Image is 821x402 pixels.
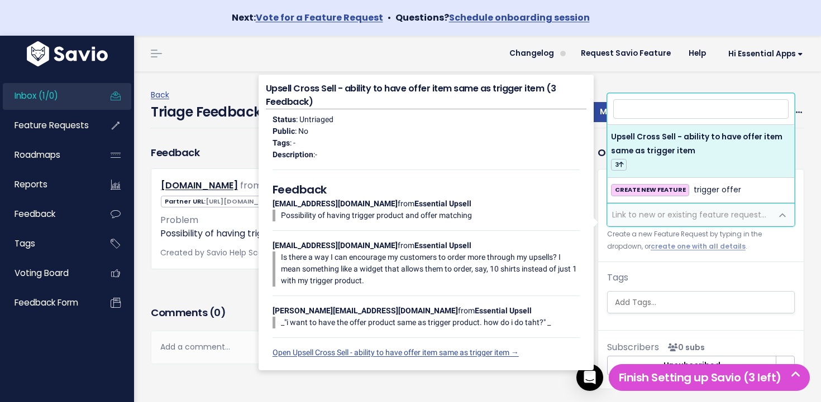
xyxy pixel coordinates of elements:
[281,210,580,221] p: Possibility of having trigger product and offer matching
[576,364,603,391] div: Open Intercom Messenger
[273,306,458,315] strong: [PERSON_NAME][EMAIL_ADDRESS][DOMAIN_NAME]
[151,89,169,100] a: Back
[232,11,383,24] strong: Next:
[715,45,812,62] a: Hi Essential Apps
[607,341,659,353] span: Subscribers
[3,83,93,109] a: Inbox (1/0)
[160,214,198,226] span: Problem
[273,181,580,198] h5: Feedback
[273,199,398,208] strong: [EMAIL_ADDRESS][DOMAIN_NAME]
[240,179,262,192] span: from
[3,231,93,256] a: Tags
[273,150,313,159] strong: Description
[15,238,35,249] span: Tags
[151,145,199,160] h3: Feedback
[273,127,295,135] strong: Public
[475,306,532,315] strong: Essential Upsell
[3,172,93,197] a: Reports
[15,149,60,161] span: Roadmaps
[315,150,317,159] span: -
[256,11,383,24] a: Vote for a Feature Request
[694,183,741,197] span: trigger offer
[664,342,705,353] span: <p><strong>Subscribers</strong><br><br> No subscribers yet<br> </p>
[3,142,93,168] a: Roadmaps
[614,369,805,386] h5: Finish Setting up Savio (3 left)
[266,109,586,363] div: : Untriaged : No : - : from from from
[388,11,391,24] span: •
[160,247,445,258] span: Created by Savio Help Scout Bot on |
[509,50,554,57] span: Changelog
[414,241,471,250] strong: Essential Upsell
[15,267,69,279] span: Voting Board
[281,317,580,328] p: _"i want to have the offer product same as trigger product. how do i do taht?" _
[395,11,590,24] strong: Questions?
[611,159,627,171] span: 3
[651,242,746,251] a: create one with all details
[607,271,628,284] label: Tags
[160,227,553,240] p: Possibility of having trigger product and offer matching
[572,45,680,62] a: Request Savio Feature
[3,201,93,227] a: Feedback
[598,145,804,160] h3: Organize
[151,331,562,364] div: Add a comment...
[3,290,93,316] a: Feedback form
[680,45,715,62] a: Help
[151,305,562,321] h3: Comments ( )
[610,297,797,308] input: Add Tags...
[15,90,58,101] span: Inbox (1/0)
[161,196,283,207] span: Partner URL:
[449,11,590,24] a: Schedule onboarding session
[15,119,89,131] span: Feature Requests
[612,209,766,220] span: Link to new or existing feature request...
[273,241,398,250] strong: [EMAIL_ADDRESS][DOMAIN_NAME]
[607,356,776,376] button: Unsubscribed
[206,197,280,206] span: [URL][DOMAIN_NAME]
[24,41,111,66] img: logo-white.9d6f32f41409.svg
[3,113,93,138] a: Feature Requests
[273,138,290,147] strong: Tags
[607,229,795,253] small: Create a new Feature Request by typing in the dropdown, or .
[615,185,686,194] strong: CREATE NEW FEATURE
[214,306,221,319] span: 0
[728,50,803,58] span: Hi Essential Apps
[161,179,238,192] a: [DOMAIN_NAME]
[611,132,782,156] span: Upsell Cross Sell - ability to have offer item same as trigger item
[281,251,580,287] p: Is there a way I can encourage my customers to order more through my upsells? I mean something li...
[151,102,269,122] h4: Triage Feedback
[15,297,78,308] span: Feedback form
[3,260,93,286] a: Voting Board
[15,208,55,220] span: Feedback
[273,348,519,357] a: Open Upsell Cross Sell - ability to have offer item same as trigger item →
[266,82,586,109] h4: Upsell Cross Sell - ability to have offer item same as trigger item (3 Feedback)
[273,115,296,124] strong: Status
[15,178,47,190] span: Reports
[414,199,471,208] strong: Essential Upsell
